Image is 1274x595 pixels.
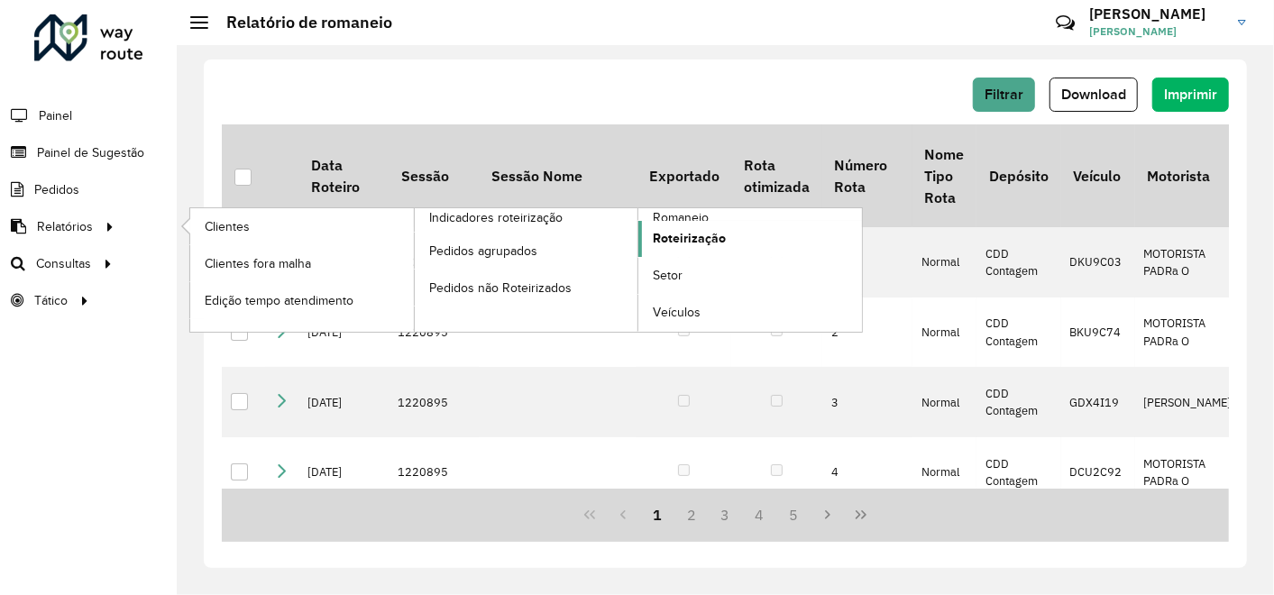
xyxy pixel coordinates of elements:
td: Normal [912,297,976,368]
td: CDD Contagem [976,437,1060,508]
span: Imprimir [1164,87,1217,102]
th: Motorista [1135,124,1242,227]
a: Pedidos não Roteirizados [415,270,638,306]
td: MOTORISTA PADRa O [1135,437,1242,508]
td: CDD Contagem [976,297,1060,368]
span: Pedidos agrupados [429,242,537,261]
th: Veículo [1061,124,1135,227]
td: CDD Contagem [976,227,1060,297]
h3: [PERSON_NAME] [1089,5,1224,23]
td: Normal [912,227,976,297]
th: Sessão Nome [479,124,637,227]
td: BKU9C74 [1061,297,1135,368]
td: DKU9C03 [1061,227,1135,297]
button: Next Page [811,498,845,532]
span: Download [1061,87,1126,102]
h2: Relatório de romaneio [208,13,392,32]
a: Indicadores roteirização [190,208,638,332]
button: 4 [742,498,776,532]
td: 2 [822,297,912,368]
td: [DATE] [298,437,389,508]
span: Romaneio [653,208,709,227]
a: Pedidos agrupados [415,233,638,269]
a: Clientes fora malha [190,245,414,281]
td: 1220895 [389,367,479,437]
span: Filtrar [985,87,1023,102]
span: Indicadores roteirização [429,208,563,227]
th: Rota otimizada [731,124,821,227]
button: Filtrar [973,78,1035,112]
th: Sessão [389,124,479,227]
td: CDD Contagem [976,367,1060,437]
td: Normal [912,437,976,508]
a: Edição tempo atendimento [190,282,414,318]
th: Exportado [637,124,731,227]
button: Last Page [844,498,878,532]
span: Painel [39,106,72,125]
td: MOTORISTA PADRa O [1135,297,1242,368]
td: [DATE] [298,367,389,437]
button: 2 [674,498,709,532]
th: Data Roteiro [298,124,389,227]
span: Edição tempo atendimento [205,291,353,310]
a: Setor [638,258,862,294]
td: [PERSON_NAME] [1135,367,1242,437]
span: Pedidos não Roteirizados [429,279,572,297]
span: Relatórios [37,217,93,236]
td: 4 [822,437,912,508]
button: Imprimir [1152,78,1229,112]
th: Nome Tipo Rota [912,124,976,227]
th: Depósito [976,124,1060,227]
td: 3 [822,367,912,437]
td: 1220895 [389,437,479,508]
a: Contato Rápido [1046,4,1085,42]
span: Clientes [205,217,250,236]
button: Download [1049,78,1138,112]
a: Roteirização [638,221,862,257]
td: 1 [822,227,912,297]
button: 1 [640,498,674,532]
span: Setor [653,266,683,285]
span: Painel de Sugestão [37,143,144,162]
td: Normal [912,367,976,437]
a: Clientes [190,208,414,244]
td: MOTORISTA PADRa O [1135,227,1242,297]
th: Número Rota [822,124,912,227]
span: Pedidos [34,180,79,199]
span: Clientes fora malha [205,254,311,273]
span: [PERSON_NAME] [1089,23,1224,40]
span: Roteirização [653,229,726,248]
a: Veículos [638,295,862,331]
button: 5 [776,498,811,532]
button: 3 [709,498,743,532]
span: Tático [34,291,68,310]
a: Romaneio [415,208,863,332]
td: DCU2C92 [1061,437,1135,508]
span: Veículos [653,303,701,322]
td: GDX4I19 [1061,367,1135,437]
span: Consultas [36,254,91,273]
